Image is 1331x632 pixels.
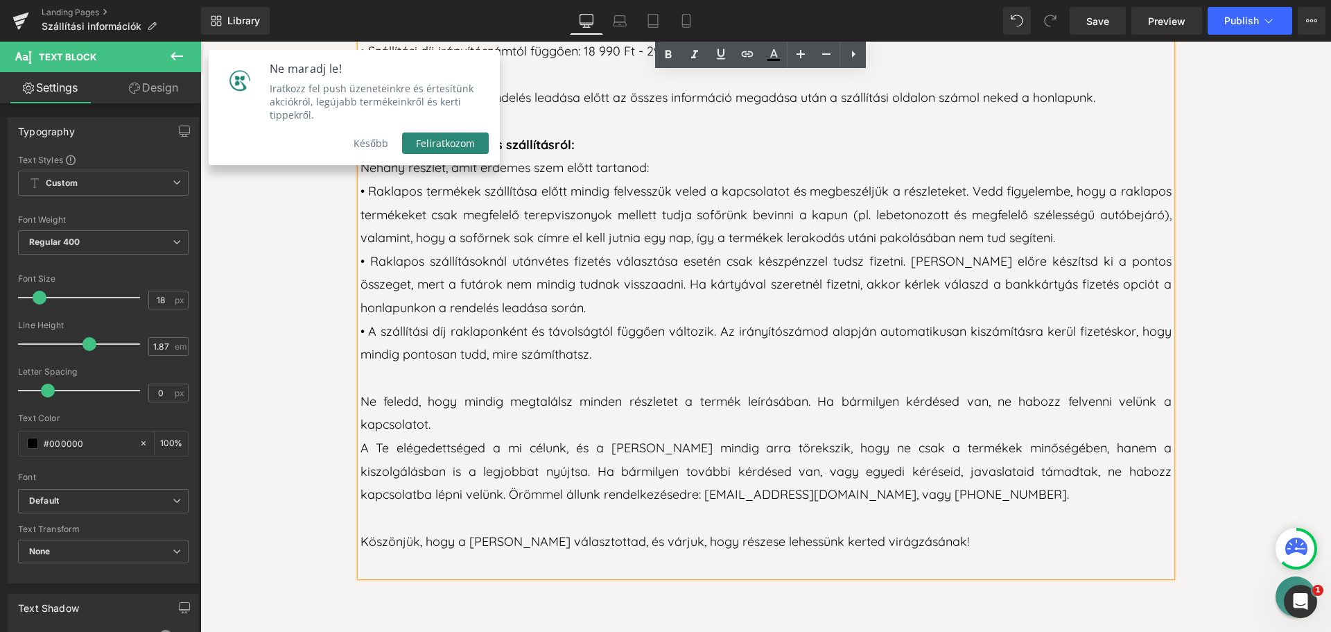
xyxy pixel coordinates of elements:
a: Landing Pages [42,7,201,18]
div: Font [18,472,189,482]
span: Preview [1148,14,1185,28]
a: Tablet [636,7,670,35]
b: Regular 400 [29,237,80,247]
p: • Raklapos termékek szállítása előtt mindig felvesszük veled a kapcsolatot és megbeszéljük a rész... [160,138,971,208]
div: Chat widget toggle [1075,535,1115,575]
input: Color [44,436,132,451]
span: Publish [1224,15,1259,26]
div: Line Height [18,321,189,330]
span: Text Block [39,51,96,62]
div: Font Weight [18,215,189,225]
span: Szállítási információk [42,21,141,32]
p: A Te elégedettséged a mi célunk, és a [PERSON_NAME] mindig arra törekszik, hogy ne csak a terméke... [160,395,971,465]
div: Text Styles [18,154,189,165]
b: None [29,546,51,556]
span: Library [227,15,260,27]
a: Preview [1131,7,1202,35]
a: Desktop [570,7,603,35]
a: Mobile [670,7,703,35]
div: % [155,432,188,456]
i: Default [29,495,59,507]
p: Pontos összegeket a rendelés leadása előtt az összes információ megadása után a szállítási oldalo... [160,44,971,68]
div: Text Transform [18,524,189,534]
div: Letter Spacing [18,367,189,377]
iframe: Intercom live chat [1284,585,1317,618]
p: Köszönjük, hogy a [PERSON_NAME] választottad, és várjuk, hogy részese lehessünk kerted virágzásának! [160,488,971,512]
button: Feliratkozom [202,91,288,112]
p: Ne feledd, hogy mindig megtalálsz minden részletet a termék leírásában. Ha bármilyen kérdésed van... [160,348,971,395]
p: Iratkozz fel push üzeneteinkre és értesítünk akciókról, legújabb termékeinkről és kerti tippekről. [69,40,288,80]
span: Save [1086,14,1109,28]
h2: Ne maradj le! [69,19,288,35]
button: Publish [1208,7,1292,35]
span: px [175,296,186,305]
button: Redo [1036,7,1064,35]
a: New Library [201,7,270,35]
button: Később [139,91,202,112]
span: em [175,342,186,351]
p: • A szállítási díj raklaponként és távolságtól függően változik. Az irányítószámod alapján automa... [160,278,971,325]
a: Design [103,72,204,103]
span: 1 [1312,585,1323,596]
button: More [1298,7,1325,35]
div: Font Size [18,274,189,284]
div: Typography [18,118,75,137]
p: • Raklapos szállításoknál utánvétes fizetés választása esetén csak készpénzzel tudsz fizetni. [PE... [160,208,971,278]
b: Custom [46,178,78,189]
div: Text Color [18,413,189,423]
p: Néhány részlet, amit érdemes szem előtt tartanod: [160,114,971,138]
div: Text Shadow [18,595,79,614]
button: Undo [1003,7,1031,35]
a: Laptop [603,7,636,35]
span: px [175,388,186,398]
